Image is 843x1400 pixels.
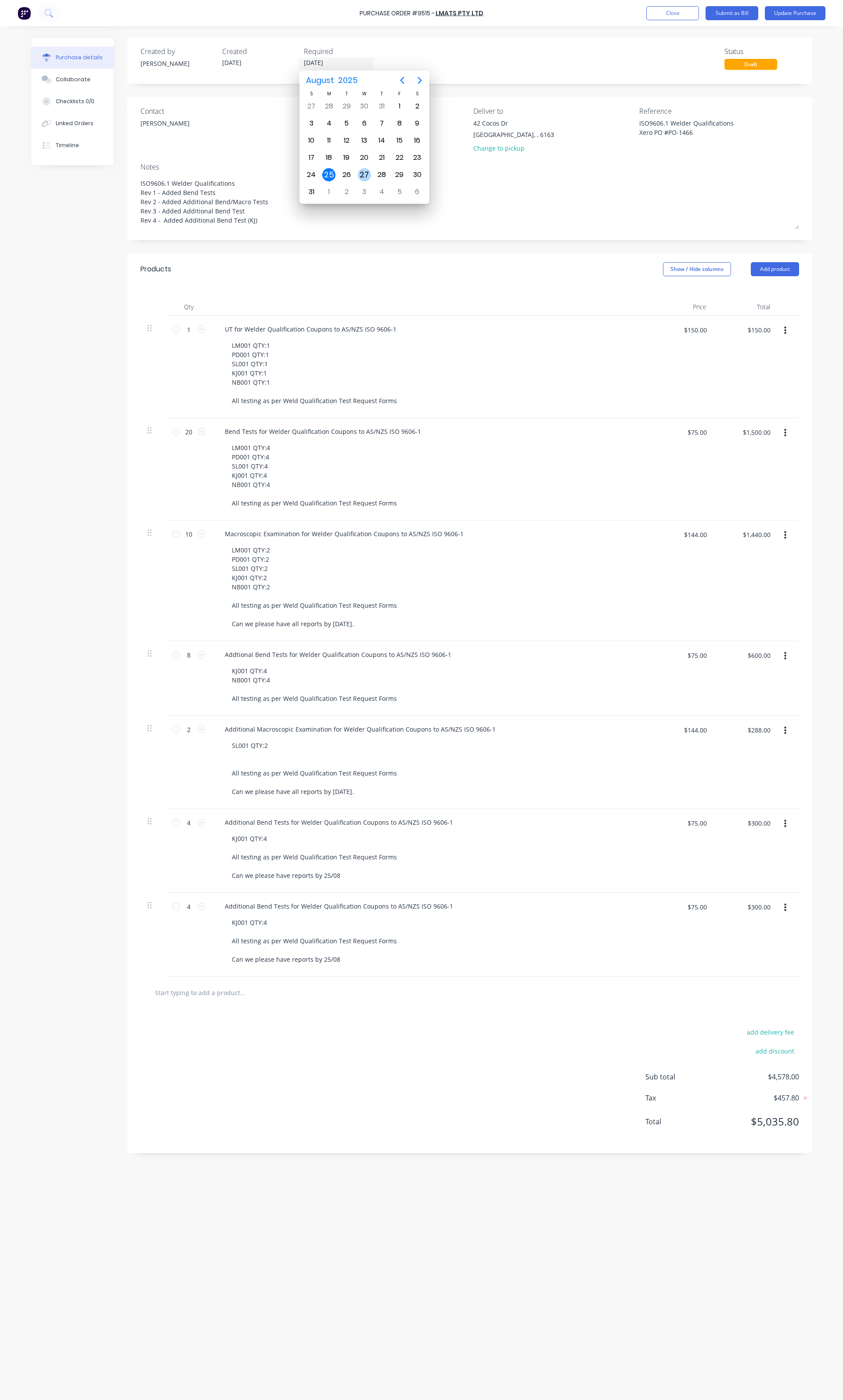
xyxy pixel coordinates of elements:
[663,262,731,276] button: Show / Hide columns
[18,7,31,20] img: Factory
[375,185,389,198] div: Thursday, September 4, 2025
[31,47,114,69] button: Purchase details
[140,174,799,229] textarea: ISO9606.1 Welder Qualifications Rev 1 - Added Bend Tests Rev 2 - Added Additional Bend/Macro Test...
[724,46,799,57] div: Status
[305,134,318,147] div: Sunday, August 10, 2025
[225,832,404,882] div: KJ001 QTY:4 All testing as per Weld Qualification Test Request Forms Can we please have reports b...
[56,54,103,61] div: Purchase details
[304,72,336,88] span: August
[358,117,371,130] div: Wednesday, August 6, 2025
[411,100,424,113] div: Saturday, August 2, 2025
[218,323,403,336] div: UT for Welder Qualification Coupons to AS/NZS ISO 9606-1
[340,134,353,147] div: Tuesday, August 12, 2025
[360,9,435,18] div: Purchase Order #9515 -
[393,134,406,147] div: Friday, August 15, 2025
[645,1072,711,1082] span: Sub total
[338,90,355,97] div: T
[140,264,171,274] div: Products
[31,112,114,134] button: Linked Orders
[305,117,318,130] div: Sunday, August 3, 2025
[304,46,378,57] div: Required
[31,90,114,112] button: Checklists 0/0
[639,106,799,116] div: Reference
[375,100,389,113] div: Thursday, July 31, 2025
[375,151,389,164] div: Thursday, August 21, 2025
[305,151,318,164] div: Sunday, August 17, 2025
[320,90,338,97] div: M
[473,144,554,153] div: Change to pickup
[742,1026,799,1038] button: add delivery fee
[393,117,406,130] div: Friday, August 8, 2025
[225,916,404,966] div: KJ001 QTY:4 All testing as per Weld Qualification Test Request Forms Can we please have reports b...
[375,168,389,181] div: Thursday, August 28, 2025
[31,69,114,90] button: Collaborate
[358,151,371,164] div: Wednesday, August 20, 2025
[31,134,114,156] button: Timeline
[140,162,799,172] div: Notes
[411,168,424,181] div: Saturday, August 30, 2025
[322,151,335,164] div: Monday, August 18, 2025
[711,1072,799,1082] span: $4,578.00
[411,117,424,130] div: Saturday, August 9, 2025
[340,168,353,181] div: Tuesday, August 26, 2025
[140,119,190,128] div: [PERSON_NAME]
[711,1114,799,1129] span: $5,035.80
[225,664,404,705] div: KJ001 QTY:4 NB001 QTY:4 All testing as per Weld Qualification Test Request Forms
[155,984,330,1001] input: Start typing to add a product...
[336,72,360,88] span: 2025
[411,185,424,198] div: Saturday, September 6, 2025
[322,117,335,130] div: Monday, August 4, 2025
[218,527,471,540] div: Macroscopic Examination for Welder Qualification Coupons to AS/NZS ISO 9606-1
[300,72,363,88] button: August2025
[340,185,353,198] div: Tuesday, September 2, 2025
[473,130,554,139] div: [GEOGRAPHIC_DATA], , 6163
[356,90,373,97] div: W
[225,544,404,630] div: LM001 QTY:2 PD001 QTY:2 SL001 QTY:2 KJ001 QTY:2 NB001 QTY:2 All testing as per Weld Qualification...
[411,72,429,89] button: Next page
[393,72,411,89] button: Previous page
[218,816,460,829] div: Additional Bend Tests for Welder Qualification Coupons to AS/NZS ISO 9606-1
[322,134,335,147] div: Monday, August 11, 2025
[639,119,749,138] textarea: ISO9606.1 Welder Qualifications Xero PO #PO-1466
[393,185,406,198] div: Friday, September 5, 2025
[373,90,391,97] div: T
[436,9,483,18] a: LMATS PTY LTD
[305,168,318,181] div: Sunday, August 24, 2025
[322,168,335,181] div: Today, Monday, August 25, 2025
[393,151,406,164] div: Friday, August 22, 2025
[411,134,424,147] div: Saturday, August 16, 2025
[393,100,406,113] div: Friday, August 1, 2025
[56,76,90,83] div: Collaborate
[393,168,406,181] div: Friday, August 29, 2025
[645,1093,711,1103] span: Tax
[218,900,460,913] div: Additional Bend Tests for Welder Qualification Coupons to AS/NZS ISO 9606-1
[358,185,371,198] div: Wednesday, September 3, 2025
[305,100,318,113] div: Sunday, July 27, 2025
[140,46,215,57] div: Created by
[340,117,353,130] div: Tuesday, August 5, 2025
[646,6,699,20] button: Close
[473,106,633,116] div: Deliver to
[358,168,371,181] div: Wednesday, August 27, 2025
[218,648,458,661] div: Addtional Bend Tests for Welder Qualification Coupons to AS/NZS ISO 9606-1
[218,723,503,736] div: Additional Macroscopic Examination for Welder Qualification Coupons to AS/NZS ISO 9606-1
[358,134,371,147] div: Wednesday, August 13, 2025
[375,134,389,147] div: Thursday, August 14, 2025
[706,6,758,20] button: Submit as Bill
[56,119,94,127] div: Linked Orders
[167,298,211,316] div: Qty
[140,59,215,68] div: [PERSON_NAME]
[473,119,554,128] div: 42 Cocos Dr
[340,151,353,164] div: Tuesday, August 19, 2025
[408,90,426,97] div: S
[765,6,825,20] button: Update Purchase
[391,90,408,97] div: F
[225,441,404,509] div: LM001 QTY:4 PD001 QTY:4 SL001 QTY:4 KJ001 QTY:4 NB001 QTY:4 All testing as per Weld Qualification...
[322,185,335,198] div: Monday, September 1, 2025
[225,739,404,798] div: SL001 QTY:2 All testing as per Weld Qualification Test Request Forms Can we please have all repor...
[225,339,404,407] div: LM001 QTY:1 PD001 QTY:1 SL001 QTY:1 KJ001 QTY:1 NB001 QTY:1 All testing as per Weld Qualification...
[713,298,777,316] div: Total
[340,100,353,113] div: Tuesday, July 29, 2025
[724,59,777,70] div: Draft
[358,100,371,113] div: Wednesday, July 30, 2025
